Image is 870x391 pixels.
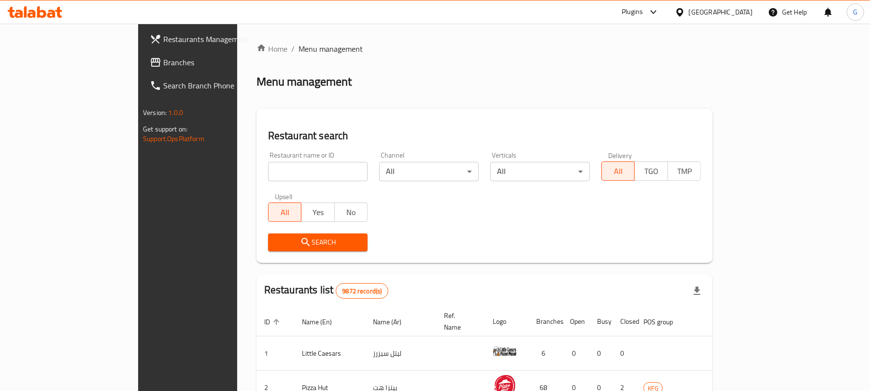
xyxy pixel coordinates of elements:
[142,28,284,51] a: Restaurants Management
[485,307,528,336] th: Logo
[291,43,295,55] li: /
[493,339,517,363] img: Little Caesars
[589,336,613,371] td: 0
[264,316,283,328] span: ID
[613,336,636,371] td: 0
[299,43,363,55] span: Menu management
[528,336,562,371] td: 6
[639,164,664,178] span: TGO
[379,162,479,181] div: All
[853,7,857,17] span: G
[685,279,709,303] div: Export file
[528,307,562,336] th: Branches
[163,57,276,68] span: Branches
[608,152,632,159] label: Delivery
[143,132,204,145] a: Support.OpsPlatform
[562,307,589,336] th: Open
[490,162,590,181] div: All
[257,74,352,89] h2: Menu management
[168,106,183,119] span: 1.0.0
[373,316,414,328] span: Name (Ar)
[634,161,668,181] button: TGO
[163,80,276,91] span: Search Branch Phone
[601,161,635,181] button: All
[643,316,685,328] span: POS group
[305,205,330,219] span: Yes
[336,283,388,299] div: Total records count
[275,193,293,200] label: Upsell
[268,129,701,143] h2: Restaurant search
[672,164,697,178] span: TMP
[444,310,473,333] span: Ref. Name
[143,106,167,119] span: Version:
[264,283,388,299] h2: Restaurants list
[163,33,276,45] span: Restaurants Management
[268,162,368,181] input: Search for restaurant name or ID..
[268,203,301,222] button: All
[272,205,298,219] span: All
[142,74,284,97] a: Search Branch Phone
[143,123,187,135] span: Get support on:
[622,6,643,18] div: Plugins
[142,51,284,74] a: Branches
[606,164,631,178] span: All
[336,287,387,296] span: 9872 record(s)
[302,316,344,328] span: Name (En)
[257,43,713,55] nav: breadcrumb
[689,7,753,17] div: [GEOGRAPHIC_DATA]
[268,233,368,251] button: Search
[562,336,589,371] td: 0
[365,336,436,371] td: ليتل سيزرز
[294,336,365,371] td: Little Caesars
[334,203,368,222] button: No
[276,236,360,248] span: Search
[613,307,636,336] th: Closed
[339,205,364,219] span: No
[589,307,613,336] th: Busy
[301,203,334,222] button: Yes
[668,161,701,181] button: TMP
